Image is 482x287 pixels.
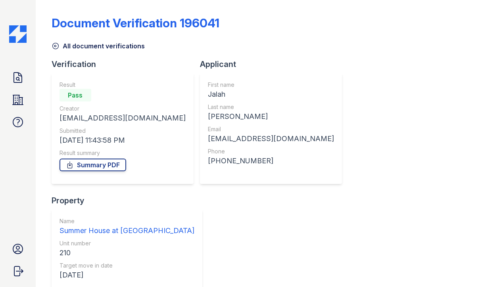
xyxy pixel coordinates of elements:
div: Summer House at [GEOGRAPHIC_DATA] [60,225,194,236]
div: [EMAIL_ADDRESS][DOMAIN_NAME] [60,113,186,124]
div: Verification [52,59,200,70]
div: [EMAIL_ADDRESS][DOMAIN_NAME] [208,133,334,144]
a: Name Summer House at [GEOGRAPHIC_DATA] [60,217,194,236]
img: CE_Icon_Blue-c292c112584629df590d857e76928e9f676e5b41ef8f769ba2f05ee15b207248.png [9,25,27,43]
div: Submitted [60,127,186,135]
div: Jalah [208,89,334,100]
div: [PHONE_NUMBER] [208,155,334,166]
div: Property [52,195,209,206]
div: Unit number [60,239,194,247]
div: Pass [60,89,91,101]
div: [DATE] 11:43:58 PM [60,135,186,146]
div: Document Verification 196041 [52,16,219,30]
div: Name [60,217,194,225]
div: Target move in date [60,262,194,270]
div: Last name [208,103,334,111]
div: First name [208,81,334,89]
div: [DATE] [60,270,194,281]
div: Creator [60,105,186,113]
div: Phone [208,147,334,155]
div: Result [60,81,186,89]
a: All document verifications [52,41,145,51]
a: Summary PDF [60,159,126,171]
div: [PERSON_NAME] [208,111,334,122]
div: 210 [60,247,194,258]
div: Applicant [200,59,348,70]
div: Result summary [60,149,186,157]
div: Email [208,125,334,133]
